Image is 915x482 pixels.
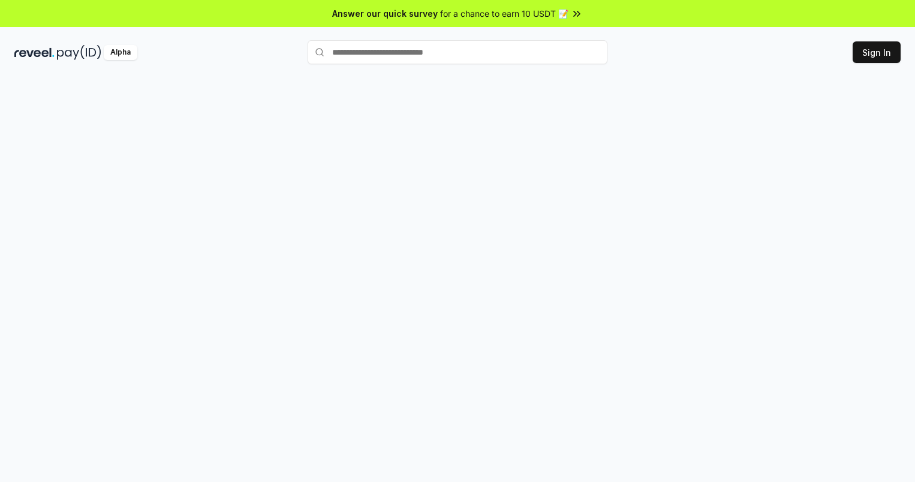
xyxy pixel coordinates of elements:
button: Sign In [853,41,901,63]
div: Alpha [104,45,137,60]
img: reveel_dark [14,45,55,60]
img: pay_id [57,45,101,60]
span: Answer our quick survey [332,7,438,20]
span: for a chance to earn 10 USDT 📝 [440,7,568,20]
